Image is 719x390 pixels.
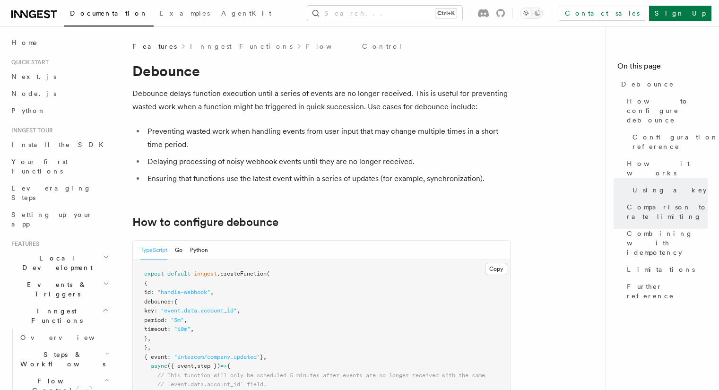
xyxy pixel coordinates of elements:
[144,344,147,351] span: }
[8,250,111,276] button: Local Development
[151,289,154,295] span: :
[164,317,167,323] span: :
[11,141,109,148] span: Install the SDK
[627,96,708,125] span: How to configure debounce
[8,68,111,85] a: Next.js
[632,132,719,151] span: Configuration reference
[263,354,267,360] span: ,
[627,202,708,221] span: Comparison to rate limiting
[8,59,49,66] span: Quick start
[194,363,197,369] span: ,
[144,307,154,314] span: key
[227,363,230,369] span: {
[190,42,293,51] a: Inngest Functions
[191,326,194,332] span: ,
[649,6,711,21] a: Sign Up
[167,363,194,369] span: ({ event
[11,38,38,47] span: Home
[145,172,511,185] li: Ensuring that functions use the latest event within a series of updates (for example, synchroniza...
[157,381,267,388] span: // `event.data.account_id` field.
[8,102,111,119] a: Python
[144,289,151,295] span: id
[623,93,708,129] a: How to configure debounce
[627,265,695,274] span: Limitations
[629,182,708,199] a: Using a key
[17,346,111,373] button: Steps & Workflows
[145,155,511,168] li: Delaying processing of noisy webhook events until they are no longer received.
[623,261,708,278] a: Limitations
[485,263,507,275] button: Copy
[167,270,191,277] span: default
[154,3,216,26] a: Examples
[11,107,46,114] span: Python
[171,317,184,323] span: "5m"
[307,6,462,21] button: Search...Ctrl+K
[632,185,707,195] span: Using a key
[435,9,457,18] kbd: Ctrl+K
[617,61,708,76] h4: On this page
[194,270,217,277] span: inngest
[171,298,174,305] span: :
[520,8,543,19] button: Toggle dark mode
[64,3,154,26] a: Documentation
[11,184,91,201] span: Leveraging Steps
[132,62,511,79] h1: Debounce
[216,3,277,26] a: AgentKit
[17,350,105,369] span: Steps & Workflows
[157,372,485,379] span: // This function will only be scheduled 5 minutes after events are no longer received with the same
[174,354,260,360] span: "intercom/company.updated"
[217,270,267,277] span: .createFunction
[145,125,511,151] li: Preventing wasted work when handling events from user input that may change multiple times in a s...
[627,229,708,257] span: Combining with idempotency
[220,363,227,369] span: =>
[621,79,674,89] span: Debounce
[623,155,708,182] a: How it works
[260,354,263,360] span: }
[144,317,164,323] span: period
[17,329,111,346] a: Overview
[167,326,171,332] span: :
[144,354,167,360] span: { event
[144,270,164,277] span: export
[8,85,111,102] a: Node.js
[70,9,148,17] span: Documentation
[8,276,111,303] button: Events & Triggers
[11,211,93,228] span: Setting up your app
[175,241,182,260] button: Go
[617,76,708,93] a: Debounce
[8,303,111,329] button: Inngest Functions
[8,280,103,299] span: Events & Triggers
[8,240,39,248] span: Features
[154,307,157,314] span: :
[132,87,511,113] p: Debounce delays function execution until a series of events are no longer received. This is usefu...
[144,280,147,286] span: {
[629,129,708,155] a: Configuration reference
[151,363,167,369] span: async
[174,326,191,332] span: "10m"
[147,335,151,342] span: ,
[306,42,403,51] a: Flow Control
[197,363,220,369] span: step })
[190,241,208,260] button: Python
[132,42,177,51] span: Features
[184,317,187,323] span: ,
[8,253,103,272] span: Local Development
[623,278,708,304] a: Further reference
[132,216,278,229] a: How to configure debounce
[623,225,708,261] a: Combining with idempotency
[8,153,111,180] a: Your first Functions
[8,127,53,134] span: Inngest tour
[8,34,111,51] a: Home
[627,282,708,301] span: Further reference
[20,334,118,341] span: Overview
[237,307,240,314] span: ,
[8,180,111,206] a: Leveraging Steps
[221,9,271,17] span: AgentKit
[627,159,708,178] span: How it works
[161,307,237,314] span: "event.data.account_id"
[267,270,270,277] span: (
[157,289,210,295] span: "handle-webhook"
[144,335,147,342] span: }
[8,306,102,325] span: Inngest Functions
[140,241,167,260] button: TypeScript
